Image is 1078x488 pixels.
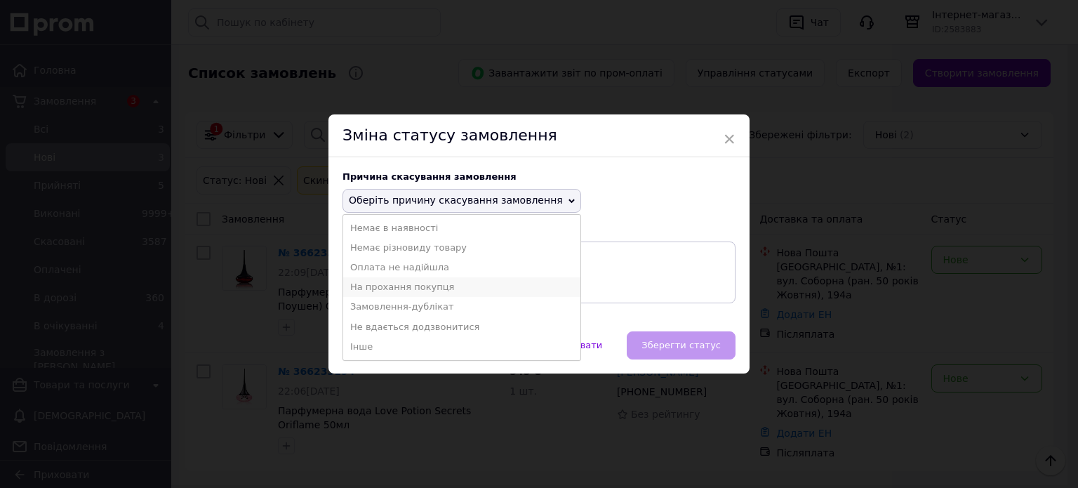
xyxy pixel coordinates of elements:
[328,114,750,157] div: Зміна статусу замовлення
[343,337,580,357] li: Інше
[343,218,580,238] li: Немає в наявності
[342,171,736,182] div: Причина скасування замовлення
[343,277,580,297] li: На прохання покупця
[343,258,580,277] li: Оплата не надійшла
[343,297,580,317] li: Замовлення-дублікат
[349,194,563,206] span: Оберіть причину скасування замовлення
[723,127,736,151] span: ×
[343,317,580,337] li: Не вдається додзвонитися
[343,238,580,258] li: Немає різновиду товару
